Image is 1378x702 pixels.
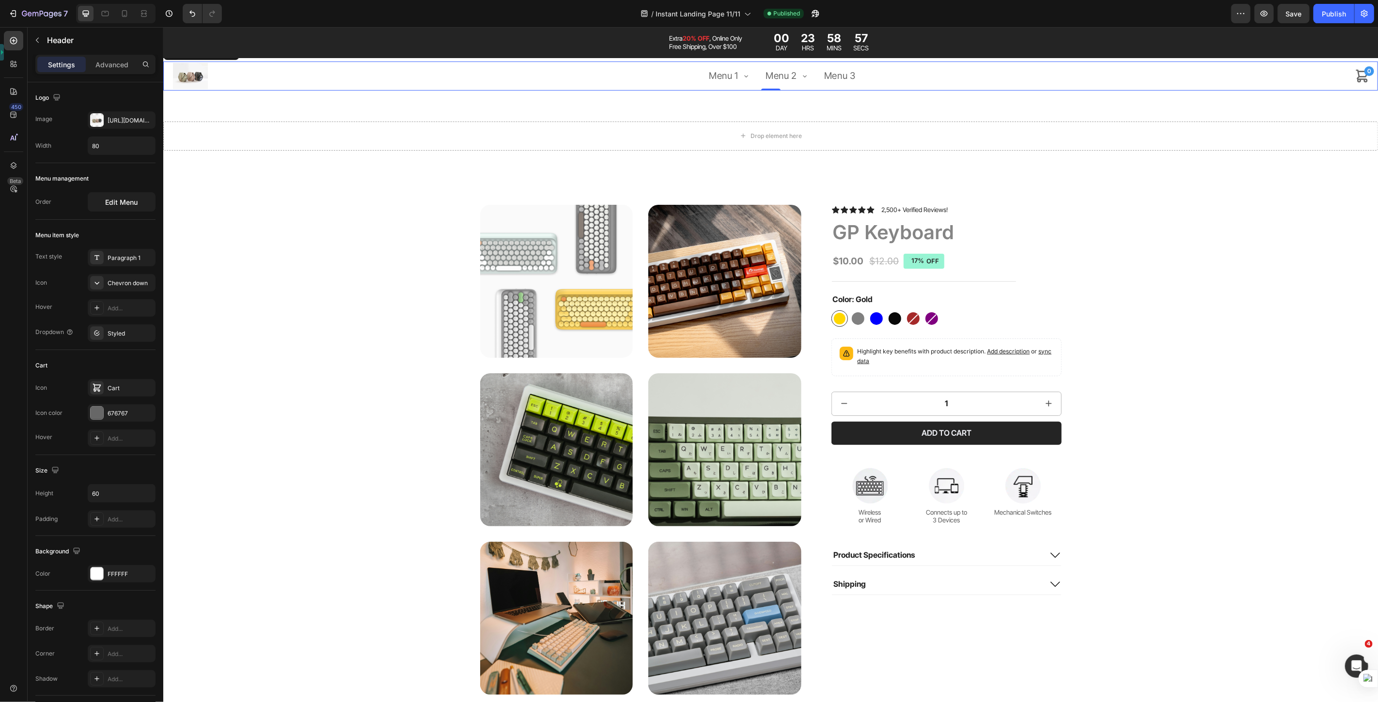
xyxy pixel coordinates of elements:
[35,328,74,336] div: Dropdown
[108,650,153,658] div: Add...
[668,266,710,278] legend: Color: Gold
[670,523,752,533] p: Product Specifications
[669,228,701,242] div: $10.00
[1345,655,1368,678] iframe: Intercom live chat
[9,103,23,111] div: 450
[718,179,784,187] p: 2,500+ Verified Reviews!
[95,60,128,70] p: Advanced
[1365,640,1373,648] span: 4
[88,192,156,212] button: Edit Menu
[668,395,898,418] button: Add to cart
[694,320,888,337] span: sync data
[668,192,898,219] h1: GP Keyboard
[35,303,52,311] div: Hover
[651,9,654,19] span: /
[693,365,873,388] input: quantity
[669,365,693,388] button: decrement
[108,304,153,313] div: Add...
[824,320,866,328] span: Add description
[689,441,724,476] img: gempages_432750572815254551-2c4de9e7-0922-40e5-8526-d7a06c01048c.png
[108,434,153,443] div: Add...
[35,115,52,123] div: Image
[874,365,898,388] button: increment
[47,34,152,46] p: Header
[546,42,575,56] span: Menu 1
[108,384,153,393] div: Cart
[35,252,62,261] div: Text style
[35,278,47,287] div: Icon
[1286,10,1302,18] span: Save
[48,60,75,70] p: Settings
[758,401,808,411] div: Add to cart
[8,36,47,61] img: Logo
[108,116,153,125] div: [URL][DOMAIN_NAME]
[35,141,51,150] div: Width
[106,197,138,207] div: Edit Menu
[108,329,153,338] div: Styled
[656,9,740,19] span: Instant Landing Page 11/11
[108,675,153,684] div: Add...
[108,409,153,418] div: 676767
[7,177,23,185] div: Beta
[661,42,692,56] span: Menu 3
[35,649,55,658] div: Corner
[63,8,68,19] p: 7
[842,441,877,476] img: gempages_432750572815254551-e44678b5-29a9-4564-a226-77e24ba59a27.png
[746,481,820,498] p: Connects up to 3 Devices
[35,674,58,683] div: Shadow
[35,383,47,392] div: Icon
[88,137,155,154] input: Auto
[108,279,153,288] div: Chevron down
[822,481,897,489] p: Mechanical Switches
[602,42,634,56] span: Menu 2
[747,229,762,239] div: 17%
[163,27,1378,702] iframe: To enrich screen reader interactions, please activate Accessibility in Grammarly extension settings
[670,552,703,562] p: Shipping
[669,481,744,498] p: Wireless or Wired
[35,433,52,442] div: Hover
[35,92,63,105] div: Logo
[35,624,54,633] div: Border
[1278,4,1310,23] button: Save
[1322,9,1346,19] div: Publish
[766,441,801,476] img: gempages_432750572815254551-5eec3b08-af7f-4dfe-ba23-156dce02bfe5.png
[35,515,58,523] div: Padding
[35,464,61,477] div: Size
[588,105,639,113] div: Drop element here
[1314,4,1354,23] button: Publish
[35,545,82,558] div: Background
[108,254,153,262] div: Paragraph 1
[35,600,66,613] div: Shape
[183,4,222,23] div: Undo/Redo
[35,361,47,370] div: Cart
[35,231,79,240] div: Menu item style
[35,174,89,183] div: Menu management
[35,489,53,498] div: Height
[35,198,51,206] div: Order
[4,4,72,23] button: 7
[1201,37,1211,46] span: 0
[108,570,153,579] div: FFFFFF
[108,625,153,633] div: Add...
[108,515,153,524] div: Add...
[694,320,888,337] span: or
[773,9,800,18] span: Published
[762,229,777,240] div: OFF
[35,569,50,578] div: Color
[35,409,63,417] div: Icon color
[705,228,736,242] div: $12.00
[88,485,155,502] input: Auto
[694,320,890,339] p: Highlight key benefits with product description.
